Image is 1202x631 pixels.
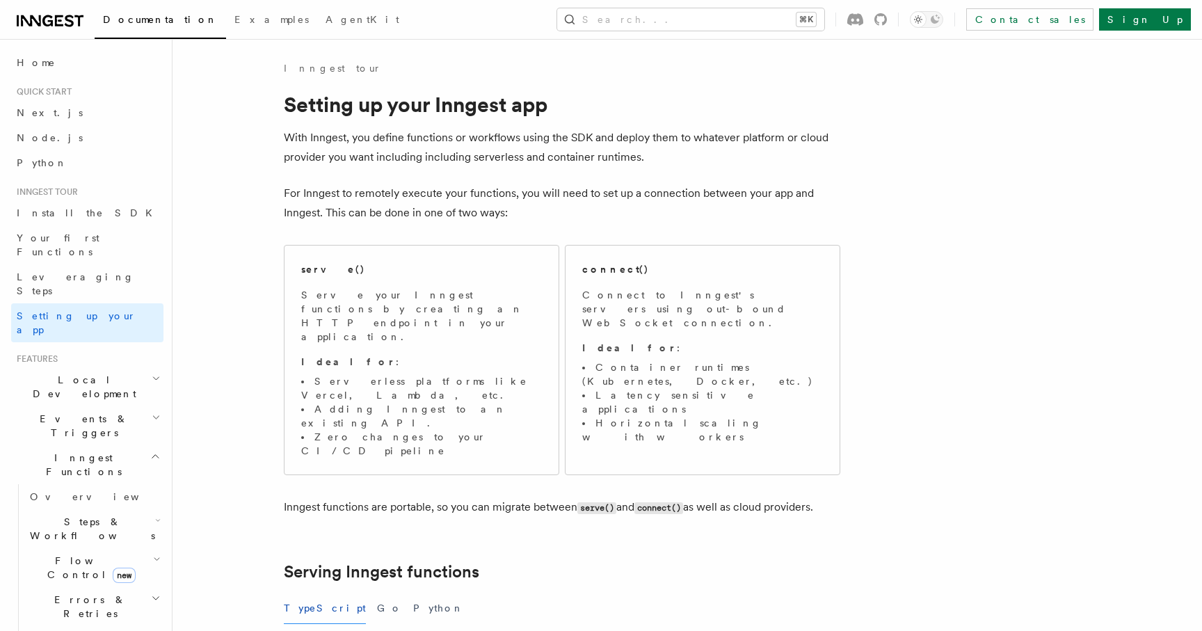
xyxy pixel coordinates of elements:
a: Node.js [11,125,163,150]
span: Install the SDK [17,207,161,218]
a: Documentation [95,4,226,39]
span: Leveraging Steps [17,271,134,296]
h2: connect() [582,262,649,276]
a: serve()Serve your Inngest functions by creating an HTTP endpoint in your application.Ideal for:Se... [284,245,559,475]
a: Examples [226,4,317,38]
p: : [301,355,542,369]
span: Flow Control [24,554,153,582]
code: serve() [577,502,616,514]
span: Errors & Retries [24,593,151,621]
span: Examples [234,14,309,25]
button: TypeScript [284,593,366,624]
button: Local Development [11,367,163,406]
span: Node.js [17,132,83,143]
a: Setting up your app [11,303,163,342]
a: Contact sales [966,8,1093,31]
a: Overview [24,484,163,509]
span: Features [11,353,58,365]
kbd: ⌘K [796,13,816,26]
a: AgentKit [317,4,408,38]
span: Inngest tour [11,186,78,198]
a: Your first Functions [11,225,163,264]
span: Documentation [103,14,218,25]
span: Setting up your app [17,310,136,335]
p: : [582,341,823,355]
a: Serving Inngest functions [284,562,479,582]
span: Python [17,157,67,168]
a: Leveraging Steps [11,264,163,303]
p: Connect to Inngest's servers using out-bound WebSocket connection. [582,288,823,330]
span: new [113,568,136,583]
li: Horizontal scaling with workers [582,416,823,444]
li: Zero changes to your CI/CD pipeline [301,430,542,458]
button: Toggle dark mode [910,11,943,28]
button: Flow Controlnew [24,548,163,587]
button: Events & Triggers [11,406,163,445]
button: Inngest Functions [11,445,163,484]
button: Python [413,593,464,624]
li: Container runtimes (Kubernetes, Docker, etc.) [582,360,823,388]
button: Search...⌘K [557,8,824,31]
span: Home [17,56,56,70]
a: Next.js [11,100,163,125]
a: connect()Connect to Inngest's servers using out-bound WebSocket connection.Ideal for:Container ru... [565,245,840,475]
span: Events & Triggers [11,412,152,440]
p: Serve your Inngest functions by creating an HTTP endpoint in your application. [301,288,542,344]
span: Your first Functions [17,232,99,257]
p: Inngest functions are portable, so you can migrate between and as well as cloud providers. [284,497,840,518]
span: Overview [30,491,173,502]
a: Python [11,150,163,175]
li: Serverless platforms like Vercel, Lambda, etc. [301,374,542,402]
button: Errors & Retries [24,587,163,626]
li: Latency sensitive applications [582,388,823,416]
span: Quick start [11,86,72,97]
p: For Inngest to remotely execute your functions, you will need to set up a connection between your... [284,184,840,223]
span: AgentKit [326,14,399,25]
strong: Ideal for [582,342,677,353]
code: connect() [634,502,683,514]
span: Local Development [11,373,152,401]
span: Inngest Functions [11,451,150,479]
a: Home [11,50,163,75]
a: Inngest tour [284,61,381,75]
button: Steps & Workflows [24,509,163,548]
a: Sign Up [1099,8,1191,31]
span: Next.js [17,107,83,118]
span: Steps & Workflows [24,515,155,543]
button: Go [377,593,402,624]
h2: serve() [301,262,365,276]
p: With Inngest, you define functions or workflows using the SDK and deploy them to whatever platfor... [284,128,840,167]
a: Install the SDK [11,200,163,225]
strong: Ideal for [301,356,396,367]
h1: Setting up your Inngest app [284,92,840,117]
li: Adding Inngest to an existing API. [301,402,542,430]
